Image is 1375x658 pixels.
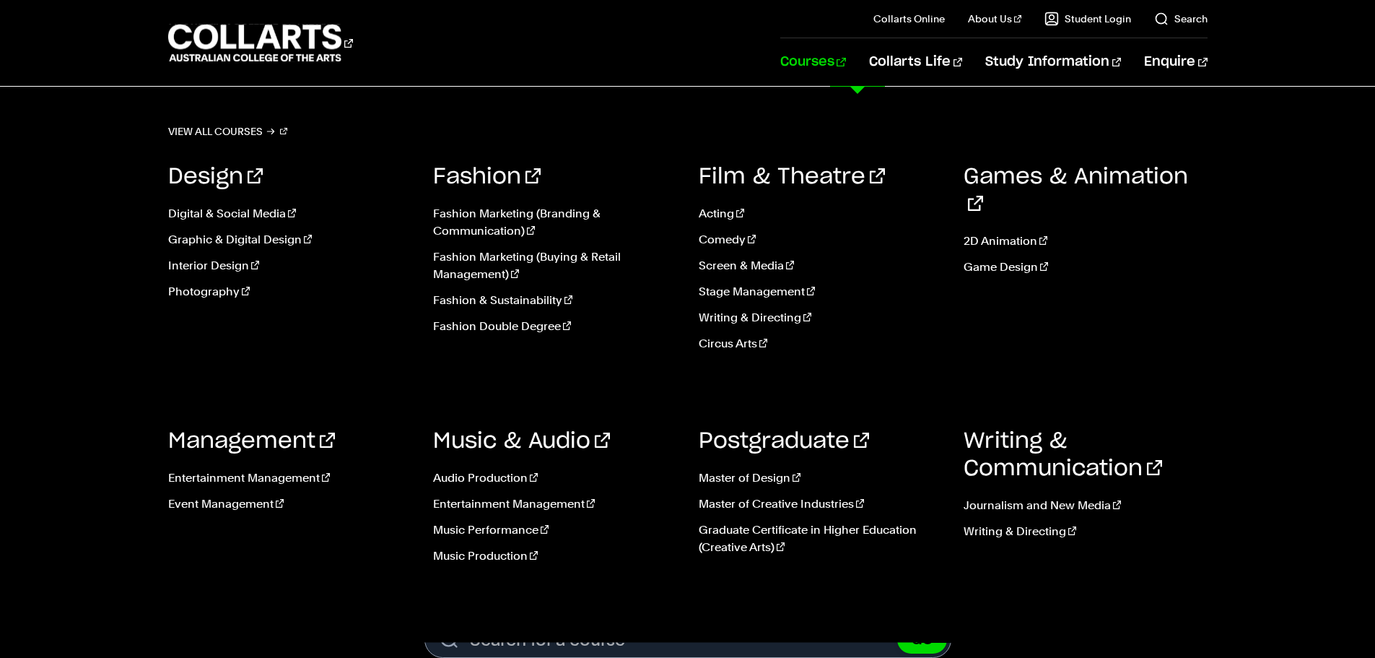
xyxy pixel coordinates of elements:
a: Audio Production [433,469,677,487]
a: Writing & Communication [964,430,1162,480]
a: About Us [968,12,1021,26]
a: Game Design [964,259,1208,276]
a: Games & Animation [964,166,1188,215]
a: Search [1154,12,1208,26]
a: Postgraduate [699,430,869,452]
a: Digital & Social Media [168,205,412,222]
a: Fashion Double Degree [433,318,677,335]
a: Management [168,430,335,452]
a: Master of Creative Industries [699,495,943,513]
a: View all courses [168,121,288,142]
a: Film & Theatre [699,166,885,188]
a: Photography [168,283,412,300]
a: Collarts Online [873,12,945,26]
a: Graduate Certificate in Higher Education (Creative Arts) [699,521,943,556]
a: Screen & Media [699,257,943,274]
a: Interior Design [168,257,412,274]
a: Stage Management [699,283,943,300]
a: Music Performance [433,521,677,539]
a: Writing & Directing [699,309,943,326]
a: Journalism and New Media [964,497,1208,514]
a: Fashion [433,166,541,188]
a: Event Management [168,495,412,513]
a: Comedy [699,231,943,248]
a: Entertainment Management [433,495,677,513]
a: Fashion Marketing (Branding & Communication) [433,205,677,240]
a: Design [168,166,263,188]
a: Enquire [1144,38,1207,86]
a: Entertainment Management [168,469,412,487]
a: Fashion Marketing (Buying & Retail Management) [433,248,677,283]
a: Study Information [985,38,1121,86]
a: Music Production [433,547,677,565]
a: Writing & Directing [964,523,1208,540]
a: Master of Design [699,469,943,487]
a: Fashion & Sustainability [433,292,677,309]
div: Go to homepage [168,22,353,64]
a: 2D Animation [964,233,1208,250]
a: Music & Audio [433,430,610,452]
a: Circus Arts [699,335,943,352]
a: Graphic & Digital Design [168,231,412,248]
a: Student Login [1044,12,1131,26]
a: Collarts Life [869,38,962,86]
a: Acting [699,205,943,222]
a: Courses [780,38,846,86]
